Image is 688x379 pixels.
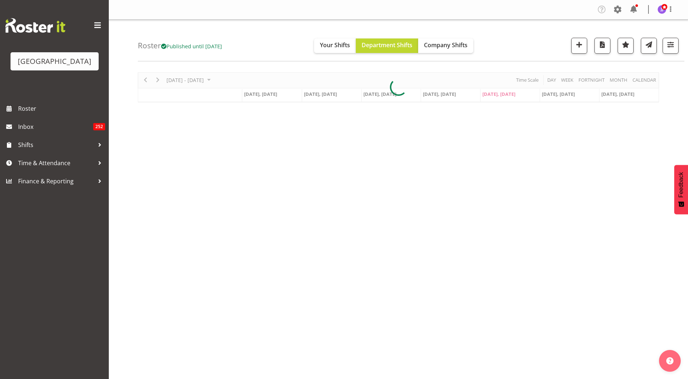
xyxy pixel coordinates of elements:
img: help-xxl-2.png [666,357,673,364]
span: Published until [DATE] [161,42,222,50]
span: Company Shifts [424,41,467,49]
span: 252 [93,123,105,130]
button: Company Shifts [418,38,473,53]
span: Time & Attendance [18,158,94,168]
h4: Roster [138,41,222,50]
button: Add a new shift [571,38,587,54]
div: [GEOGRAPHIC_DATA] [18,56,91,67]
button: Highlight an important date within the roster. [618,38,634,54]
img: Rosterit website logo [5,18,65,33]
span: Inbox [18,121,93,132]
button: Send a list of all shifts for the selected filtered period to all rostered employees. [641,38,657,54]
button: Filter Shifts [663,38,679,54]
span: Shifts [18,139,94,150]
span: Department Shifts [362,41,412,49]
span: Roster [18,103,105,114]
span: Your Shifts [320,41,350,49]
span: Feedback [678,172,684,197]
button: Download a PDF of the roster according to the set date range. [594,38,610,54]
span: Finance & Reporting [18,176,94,187]
button: Your Shifts [314,38,356,53]
button: Department Shifts [356,38,418,53]
img: jade-johnson1105.jpg [658,5,666,14]
button: Feedback - Show survey [674,165,688,214]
